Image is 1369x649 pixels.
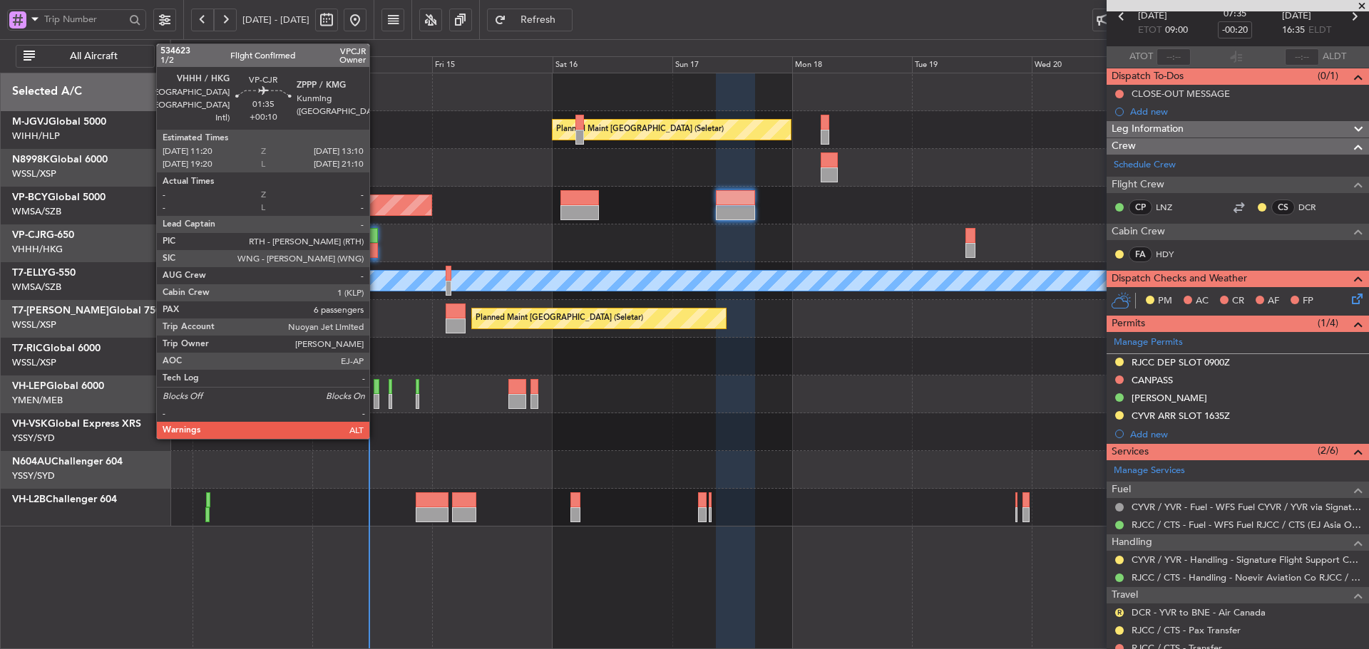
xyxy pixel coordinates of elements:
[173,42,198,54] div: [DATE]
[1132,624,1241,636] a: RJCC / CTS - Pax Transfer
[12,457,51,467] span: N604AU
[12,419,141,429] a: VH-VSKGlobal Express XRS
[1138,24,1162,38] span: ETOT
[1129,199,1152,215] div: CP
[476,308,643,329] div: Planned Maint [GEOGRAPHIC_DATA] (Seletar)
[432,56,552,73] div: Fri 15
[1115,608,1124,617] button: R
[1268,294,1279,308] span: AF
[487,9,573,31] button: Refresh
[12,205,61,218] a: WMSA/SZB
[1132,88,1230,100] div: CLOSE-OUT MESSAGE
[1132,392,1207,404] div: [PERSON_NAME]
[312,56,432,73] div: Thu 14
[12,306,167,316] a: T7-[PERSON_NAME]Global 7500
[12,268,48,278] span: T7-ELLY
[12,381,46,391] span: VH-LEP
[1112,271,1247,287] span: Dispatch Checks and Weather
[1132,554,1362,566] a: CYVR / YVR - Handling - Signature Flight Support CYVR / YVR
[1282,24,1305,38] span: 16:35
[1129,50,1153,64] span: ATOT
[1298,201,1330,214] a: DCR
[206,270,548,291] div: Unplanned Maint [GEOGRAPHIC_DATA] (Sultan [PERSON_NAME] [PERSON_NAME] - Subang)
[1303,294,1313,308] span: FP
[1032,56,1152,73] div: Wed 20
[672,56,792,73] div: Sun 17
[1129,246,1152,262] div: FA
[193,56,312,73] div: Wed 13
[12,117,48,127] span: M-JGVJ
[1112,68,1184,85] span: Dispatch To-Dos
[1112,138,1136,155] span: Crew
[1158,294,1172,308] span: PM
[12,394,63,407] a: YMEN/MEB
[1232,294,1244,308] span: CR
[12,343,101,353] a: T7-RICGlobal 6000
[1112,121,1184,137] span: Leg Information
[1112,482,1131,498] span: Fuel
[12,230,74,240] a: VP-CJRG-650
[1138,9,1167,24] span: [DATE]
[1318,68,1338,83] span: (0/1)
[12,243,63,256] a: VHHH/HKG
[12,381,104,391] a: VH-LEPGlobal 6000
[1112,224,1165,240] span: Cabin Crew
[1156,248,1188,261] a: HDY
[1132,519,1362,531] a: RJCC / CTS - Fuel - WFS Fuel RJCC / CTS (EJ Asia Only)
[1132,356,1230,368] div: RJCC DEP SLOT 0900Z
[12,306,109,316] span: T7-[PERSON_NAME]
[1271,199,1295,215] div: CS
[12,281,61,294] a: WMSA/SZB
[16,45,155,68] button: All Aircraft
[1196,294,1209,308] span: AC
[509,15,568,25] span: Refresh
[242,14,309,26] span: [DATE] - [DATE]
[1157,48,1191,66] input: --:--
[1323,50,1346,64] span: ALDT
[12,155,108,165] a: N8998KGlobal 6000
[1112,587,1138,603] span: Travel
[1132,571,1362,583] a: RJCC / CTS - Handling - Noevir Aviation Co RJCC / CTS
[12,230,46,240] span: VP-CJR
[12,268,76,278] a: T7-ELLYG-550
[1165,24,1188,38] span: 09:00
[12,130,60,142] a: WIHH/HLP
[12,117,106,127] a: M-JGVJGlobal 5000
[1156,201,1188,214] a: LNZ
[1318,316,1338,331] span: (1/4)
[1224,7,1246,21] span: 07:35
[12,469,55,482] a: YSSY/SYD
[1130,428,1362,440] div: Add new
[912,56,1032,73] div: Tue 19
[1318,443,1338,458] span: (2/6)
[44,9,125,30] input: Trip Number
[1130,105,1362,118] div: Add new
[1112,177,1164,193] span: Flight Crew
[12,192,48,202] span: VP-BCY
[12,167,56,180] a: WSSL/XSP
[38,51,150,61] span: All Aircraft
[12,419,48,429] span: VH-VSK
[1132,501,1362,513] a: CYVR / YVR - Fuel - WFS Fuel CYVR / YVR via Signature Flight Support (EJ Asia Only)
[1308,24,1331,38] span: ELDT
[12,432,55,445] a: YSSY/SYD
[792,56,912,73] div: Mon 18
[12,356,56,369] a: WSSL/XSP
[1282,9,1311,24] span: [DATE]
[12,343,43,353] span: T7-RIC
[1132,410,1230,422] div: CYVR ARR SLOT 1635Z
[1114,464,1185,478] a: Manage Services
[556,119,724,140] div: Planned Maint [GEOGRAPHIC_DATA] (Seletar)
[12,155,50,165] span: N8998K
[12,192,106,202] a: VP-BCYGlobal 5000
[1112,534,1152,551] span: Handling
[1114,336,1183,350] a: Manage Permits
[1112,316,1145,332] span: Permits
[1132,374,1173,386] div: CANPASS
[12,318,56,331] a: WSSL/XSP
[553,56,672,73] div: Sat 16
[12,494,46,504] span: VH-L2B
[12,494,117,504] a: VH-L2BChallenger 604
[12,457,123,467] a: N604AUChallenger 604
[1114,158,1176,172] a: Schedule Crew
